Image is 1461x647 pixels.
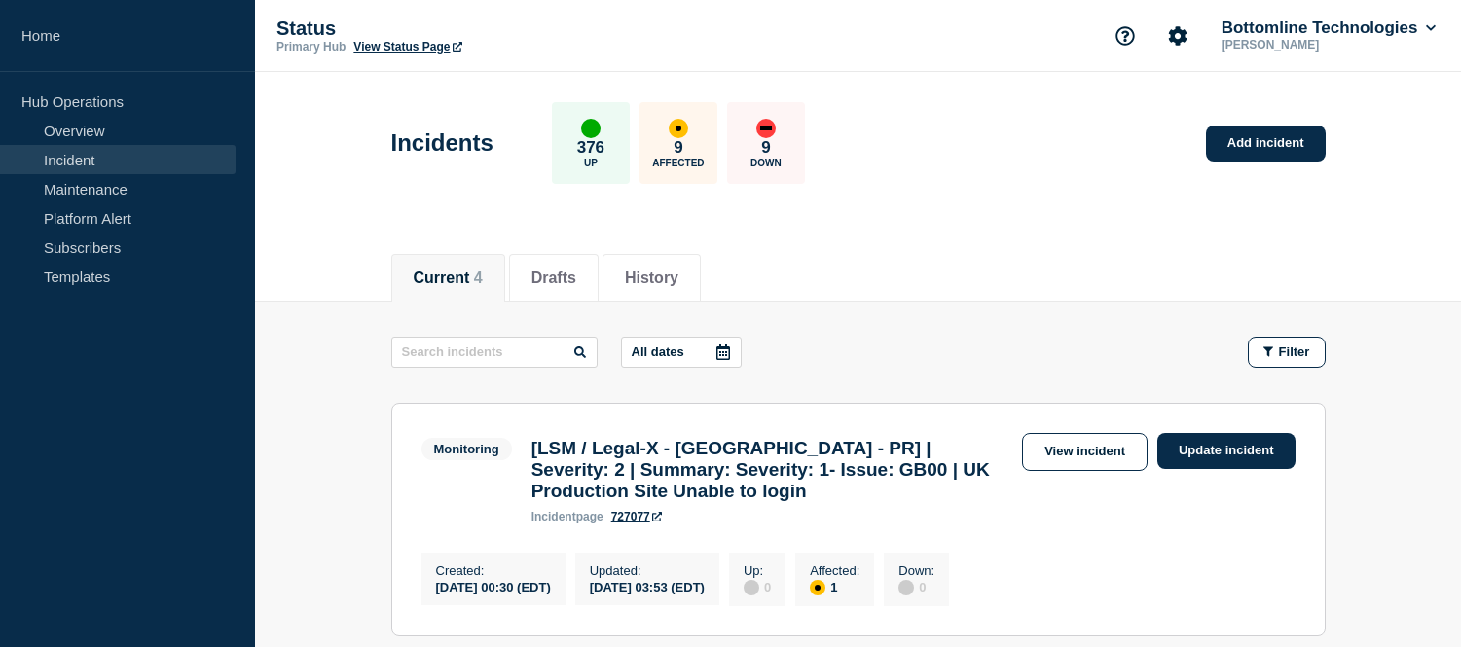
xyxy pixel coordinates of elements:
input: Search incidents [391,337,598,368]
p: 9 [761,138,770,158]
button: Current 4 [414,270,483,287]
p: Down [750,158,782,168]
p: Created : [436,563,551,578]
div: down [756,119,776,138]
span: 4 [474,270,483,286]
p: Primary Hub [276,40,346,54]
p: Up [584,158,598,168]
span: Filter [1279,344,1310,359]
a: 727077 [611,510,662,523]
button: Bottomline Technologies [1218,18,1440,38]
div: up [581,119,601,138]
div: disabled [898,580,914,595]
p: 376 [577,138,604,158]
div: 0 [898,578,934,595]
h1: Incidents [391,129,493,157]
div: [DATE] 03:53 (EDT) [590,578,705,594]
p: Down : [898,563,934,578]
div: [DATE] 00:30 (EDT) [436,578,551,594]
div: disabled [744,580,759,595]
button: History [625,270,678,287]
p: Updated : [590,563,705,578]
p: page [531,510,603,523]
a: View Status Page [353,40,461,54]
div: affected [669,119,688,138]
p: Status [276,18,666,40]
p: Affected [652,158,704,168]
p: All dates [632,344,684,359]
div: affected [810,580,825,595]
div: 1 [810,578,859,595]
p: [PERSON_NAME] [1218,38,1420,52]
span: Monitoring [421,438,512,460]
h3: [LSM / Legal-X - [GEOGRAPHIC_DATA] - PR] | Severity: 2 | Summary: Severity: 1- Issue: GB00 | UK P... [531,438,1012,502]
span: incident [531,510,576,523]
a: Update incident [1157,433,1296,469]
button: Support [1105,16,1146,56]
button: Account settings [1157,16,1198,56]
a: View incident [1022,433,1148,471]
button: Filter [1248,337,1326,368]
div: 0 [744,578,771,595]
button: All dates [621,337,742,368]
p: 9 [674,138,682,158]
p: Up : [744,563,771,578]
p: Affected : [810,563,859,578]
button: Drafts [531,270,576,287]
a: Add incident [1206,126,1326,162]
